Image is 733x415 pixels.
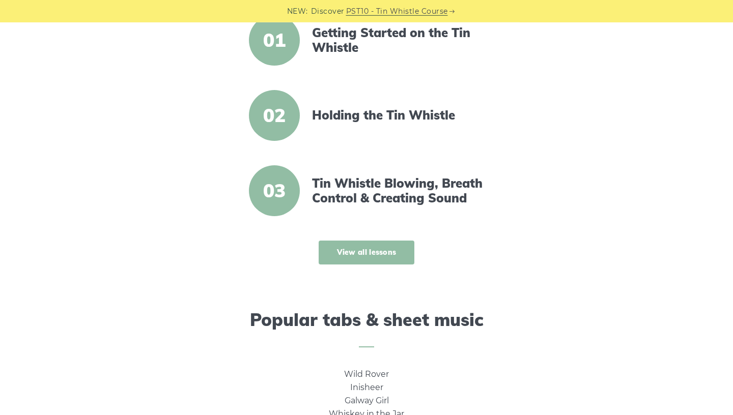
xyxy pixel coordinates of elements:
[311,6,345,17] span: Discover
[249,90,300,141] span: 02
[249,165,300,216] span: 03
[344,369,389,379] a: Wild Rover
[249,15,300,66] span: 01
[346,6,448,17] a: PST10 - Tin Whistle Course
[350,382,383,392] a: Inisheer
[79,310,654,348] h2: Popular tabs & sheet music
[312,108,487,123] a: Holding the Tin Whistle
[312,176,487,205] a: Tin Whistle Blowing, Breath Control & Creating Sound
[319,241,415,264] a: View all lessons
[345,396,389,405] a: Galway Girl
[287,6,308,17] span: NEW:
[312,25,487,55] a: Getting Started on the Tin Whistle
